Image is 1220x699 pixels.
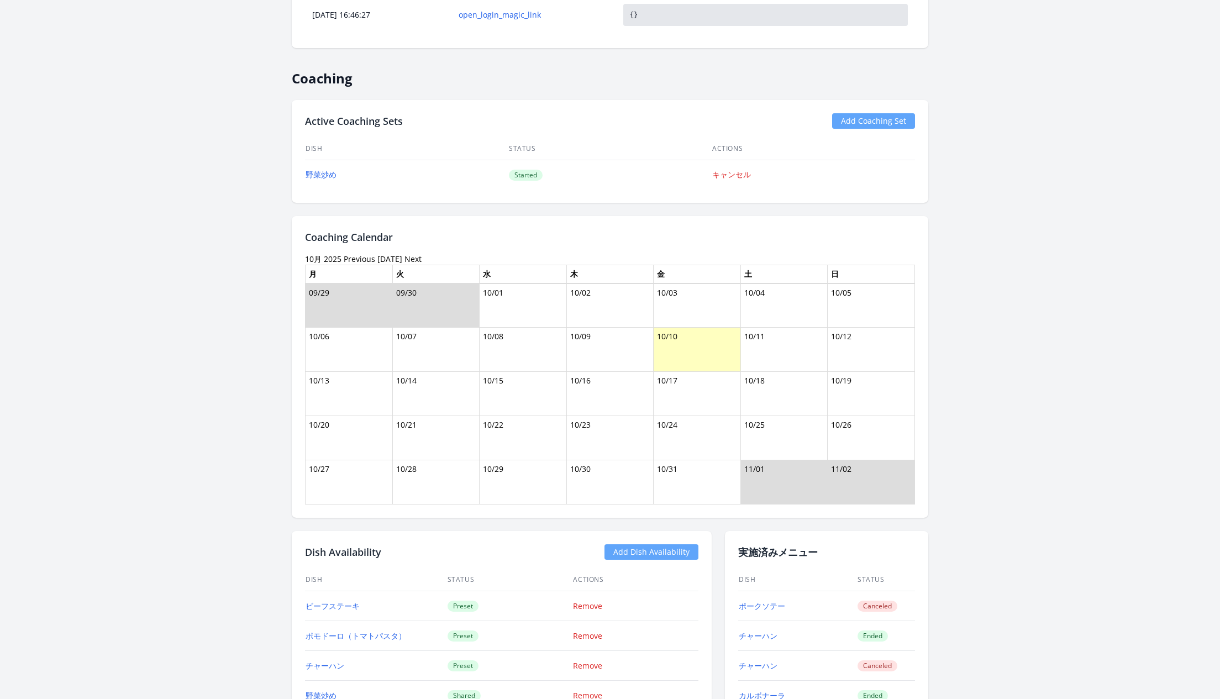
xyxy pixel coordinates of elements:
[448,630,478,642] span: Preset
[306,601,360,611] a: ビーフステーキ
[740,328,828,372] td: 10/11
[392,283,480,328] td: 09/30
[572,569,698,591] th: Actions
[828,328,915,372] td: 10/12
[306,169,336,180] a: 野菜炒め
[573,630,602,641] a: Remove
[740,416,828,460] td: 10/25
[305,254,341,264] time: 10月 2025
[604,544,698,560] a: Add Dish Availability
[654,416,741,460] td: 10/24
[404,254,422,264] a: Next
[738,544,915,560] h2: 実施済みメニュー
[739,601,785,611] a: ポークソテー
[566,283,654,328] td: 10/02
[306,372,393,416] td: 10/13
[623,4,908,26] pre: {}
[566,265,654,283] th: 木
[392,265,480,283] th: 火
[738,569,857,591] th: Dish
[828,416,915,460] td: 10/26
[566,416,654,460] td: 10/23
[654,372,741,416] td: 10/17
[459,9,609,20] a: open_login_magic_link
[306,9,451,20] div: [DATE] 16:46:27
[448,601,478,612] span: Preset
[828,460,915,504] td: 11/02
[480,372,567,416] td: 10/15
[306,283,393,328] td: 09/29
[377,254,402,264] a: [DATE]
[392,416,480,460] td: 10/21
[566,372,654,416] td: 10/16
[828,283,915,328] td: 10/05
[712,138,915,160] th: Actions
[739,630,777,641] a: チャーハン
[509,170,543,181] span: Started
[858,601,897,612] span: Canceled
[858,660,897,671] span: Canceled
[573,601,602,611] a: Remove
[508,138,712,160] th: Status
[654,328,741,372] td: 10/10
[306,630,406,641] a: ポモドーロ（トマトパスタ）
[573,660,602,671] a: Remove
[740,265,828,283] th: 土
[832,113,915,129] a: Add Coaching Set
[305,113,403,129] h2: Active Coaching Sets
[566,460,654,504] td: 10/30
[480,283,567,328] td: 10/01
[305,138,508,160] th: Dish
[712,169,751,180] a: キャンセル
[392,372,480,416] td: 10/14
[654,265,741,283] th: 金
[740,460,828,504] td: 11/01
[306,660,344,671] a: チャーハン
[306,328,393,372] td: 10/06
[858,630,888,642] span: Ended
[306,460,393,504] td: 10/27
[306,265,393,283] th: 月
[828,372,915,416] td: 10/19
[480,265,567,283] th: 水
[566,328,654,372] td: 10/09
[305,544,381,560] h2: Dish Availability
[857,569,915,591] th: Status
[344,254,375,264] a: Previous
[480,328,567,372] td: 10/08
[739,660,777,671] a: チャーハン
[654,283,741,328] td: 10/03
[740,283,828,328] td: 10/04
[292,61,928,87] h2: Coaching
[392,460,480,504] td: 10/28
[480,460,567,504] td: 10/29
[305,569,447,591] th: Dish
[305,229,915,245] h2: Coaching Calendar
[392,328,480,372] td: 10/07
[306,416,393,460] td: 10/20
[447,569,573,591] th: Status
[654,460,741,504] td: 10/31
[828,265,915,283] th: 日
[480,416,567,460] td: 10/22
[740,372,828,416] td: 10/18
[448,660,478,671] span: Preset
